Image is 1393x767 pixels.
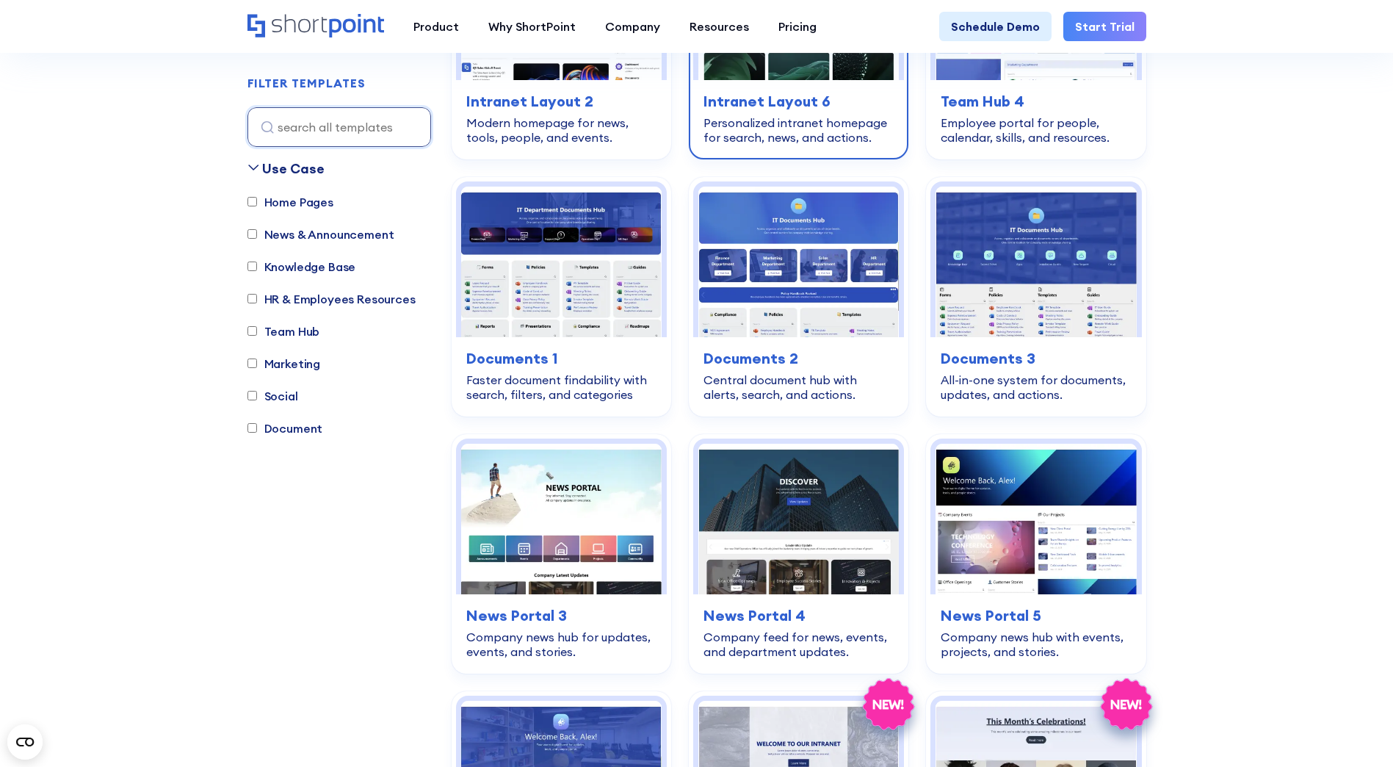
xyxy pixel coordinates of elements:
div: Central document hub with alerts, search, and actions. [703,372,894,402]
div: FILTER TEMPLATES [247,78,366,90]
img: News Portal 3 – SharePoint Newsletter Template: Company news hub for updates, events, and stories. [461,444,662,594]
a: News Portal 4 – Intranet Feed Template: Company feed for news, events, and department updates.New... [689,434,908,674]
div: Company [605,18,660,35]
div: Pricing [778,18,817,35]
a: News Portal 5 – Intranet Company News Template: Company news hub with events, projects, and stori... [926,434,1146,674]
div: Modern homepage for news, tools, people, and events. [466,115,656,145]
a: Documents 3 – Document Management System Template: All-in-one system for documents, updates, and ... [926,177,1146,417]
a: Documents 2 – Document Management Template: Central document hub with alerts, search, and actions... [689,177,908,417]
img: News Portal 5 – Intranet Company News Template: Company news hub with events, projects, and stories. [936,444,1136,594]
a: Company [590,12,675,41]
img: Documents 2 – Document Management Template: Central document hub with alerts, search, and actions. [698,187,899,337]
h3: Intranet Layout 6 [703,90,894,112]
input: Home Pages [247,198,257,207]
input: Marketing [247,359,257,369]
h3: News Portal 5 [941,605,1131,627]
div: Company feed for news, events, and department updates. [703,630,894,659]
div: Company news hub for updates, events, and stories. [466,630,656,659]
label: Marketing [247,355,321,372]
a: Start Trial [1063,12,1146,41]
a: Resources [675,12,764,41]
input: News & Announcement [247,230,257,240]
input: search all templates [247,107,431,147]
h3: Documents 2 [703,348,894,370]
a: Documents 1 – SharePoint Document Library Template: Faster document findability with search, filt... [452,177,671,417]
label: News & Announcement [247,226,394,243]
div: Use Case [262,159,325,179]
h3: Team Hub 4 [941,90,1131,112]
a: News Portal 3 – SharePoint Newsletter Template: Company news hub for updates, events, and stories... [452,434,671,674]
label: HR & Employees Resources [247,290,416,308]
h3: News Portal 4 [703,605,894,627]
button: Open CMP widget [7,724,43,760]
a: Product [399,12,474,41]
h3: Documents 3 [941,348,1131,370]
img: Documents 1 – SharePoint Document Library Template: Faster document findability with search, filt... [461,187,662,337]
iframe: Chat Widget [1129,597,1393,767]
div: Chat-Widget [1129,597,1393,767]
div: Company news hub with events, projects, and stories. [941,630,1131,659]
div: Faster document findability with search, filters, and categories [466,372,656,402]
label: Home Pages [247,193,333,211]
div: Resources [690,18,749,35]
input: Document [247,424,257,433]
label: Team Hub [247,323,320,340]
input: HR & Employees Resources [247,295,257,304]
div: All-in-one system for documents, updates, and actions. [941,372,1131,402]
a: Home [247,14,384,39]
input: Team Hub [247,327,257,336]
input: Knowledge Base [247,262,257,272]
img: Documents 3 – Document Management System Template: All-in-one system for documents, updates, and ... [936,187,1136,337]
a: Pricing [764,12,831,41]
a: Schedule Demo [939,12,1052,41]
a: Why ShortPoint [474,12,590,41]
img: News Portal 4 – Intranet Feed Template: Company feed for news, events, and department updates. [698,444,899,594]
div: Product [413,18,459,35]
label: Knowledge Base [247,258,356,276]
h3: News Portal 3 [466,605,656,627]
h3: Documents 1 [466,348,656,370]
label: Social [247,387,298,405]
div: Personalized intranet homepage for search, news, and actions. [703,115,894,145]
h3: Intranet Layout 2 [466,90,656,112]
div: Why ShortPoint [488,18,576,35]
label: Document [247,419,323,437]
input: Social [247,392,257,401]
div: Employee portal for people, calendar, skills, and resources. [941,115,1131,145]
